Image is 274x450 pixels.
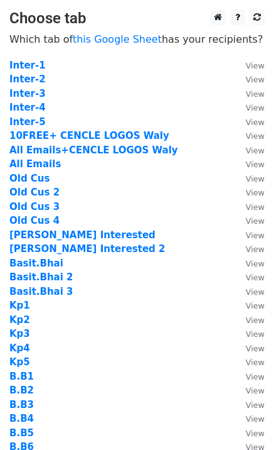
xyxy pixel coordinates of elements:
small: View [246,174,265,184]
small: View [246,287,265,297]
a: B.B2 [9,385,34,396]
strong: Old Cus [9,173,50,184]
a: B.B4 [9,413,34,424]
a: View [233,102,265,113]
small: View [246,131,265,141]
a: Old Cus 3 [9,201,60,212]
small: View [246,103,265,112]
small: View [246,329,265,339]
small: View [246,61,265,70]
a: View [233,74,265,85]
a: View [233,88,265,99]
small: View [246,118,265,127]
a: [PERSON_NAME] Interested 2 [9,243,166,255]
a: B.B5 [9,427,34,439]
small: View [246,372,265,381]
a: Old Cus 2 [9,187,60,198]
a: View [233,215,265,226]
a: View [233,272,265,283]
a: Kp5 [9,356,30,368]
a: View [233,229,265,241]
iframe: Chat Widget [211,390,274,450]
a: Kp3 [9,328,30,339]
a: B.B3 [9,399,34,410]
strong: All Emails [9,158,61,170]
small: View [246,386,265,395]
a: Inter-1 [9,60,46,71]
small: View [246,344,265,353]
a: View [233,158,265,170]
small: View [246,160,265,169]
a: Inter-2 [9,74,46,85]
a: View [233,356,265,368]
a: Inter-3 [9,88,46,99]
small: View [246,301,265,310]
a: View [233,328,265,339]
a: Kp1 [9,300,30,311]
a: Inter-4 [9,102,46,113]
p: Which tab of has your recipients? [9,33,265,46]
a: Kp2 [9,314,30,326]
a: All Emails+CENCLE LOGOS Waly [9,145,178,156]
small: View [246,146,265,155]
small: View [246,358,265,367]
a: Basit.Bhai 2 [9,272,73,283]
a: View [233,243,265,255]
small: View [246,216,265,226]
a: View [233,130,265,141]
a: [PERSON_NAME] Interested [9,229,155,241]
a: Inter-5 [9,116,46,128]
a: View [233,116,265,128]
a: View [233,258,265,269]
small: View [246,202,265,212]
small: View [246,188,265,197]
a: Basit.Bhai 3 [9,286,73,297]
small: View [246,89,265,99]
a: View [233,343,265,354]
small: View [246,316,265,325]
a: B.B1 [9,371,34,382]
h3: Choose tab [9,9,265,28]
a: Basit.Bhai [9,258,63,269]
small: View [246,259,265,268]
small: View [246,75,265,84]
a: View [233,145,265,156]
small: View [246,244,265,254]
a: View [233,286,265,297]
a: Kp4 [9,343,30,354]
a: View [233,300,265,311]
a: 10FREE+ CENCLE LOGOS Waly [9,130,169,141]
a: View [233,314,265,326]
small: View [246,231,265,240]
a: View [233,385,265,396]
a: View [233,371,265,382]
a: Old Cus 4 [9,215,60,226]
a: this Google Sheet [73,33,162,45]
